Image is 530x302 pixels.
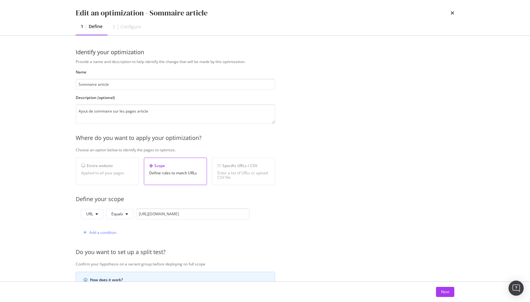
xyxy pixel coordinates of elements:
label: Name [76,69,275,75]
div: Provide a name and description to help identify the change that will be made by this optimization. [76,59,486,64]
div: Where do you want to apply your optimization? [76,134,486,142]
div: Applied to all your pages [81,171,133,175]
div: Enter a list of URLs or upload CSV file [217,171,270,180]
div: Choose an option below to identify the pages to optimize. [76,147,486,153]
div: Define [89,23,103,30]
button: Equals [106,209,133,219]
div: Identify your optimization [76,48,454,56]
div: Next [441,289,449,294]
div: Edit an optimization - Sommaire article [76,8,208,18]
div: Scope [149,163,202,168]
button: Add a condition [81,228,116,238]
div: Do you want to set up a split test? [76,248,486,256]
button: Next [436,287,454,297]
textarea: Ajout de sommaire sur les pages article [76,104,275,124]
div: 1 [81,23,83,30]
div: Open Intercom Messenger [509,281,524,296]
div: Entire website [81,163,133,168]
div: How does it work? [90,277,267,283]
div: Define your scope [76,195,486,203]
div: 2 [113,24,115,30]
div: Specific URLs / CSV [217,163,270,168]
div: Configure [121,24,141,30]
div: Confirm your hypothesis on a variant group before deploying on full scope [76,261,486,267]
div: Add a condition [89,230,116,235]
div: times [450,8,454,18]
div: Define rules to match URLs [149,171,202,175]
label: Description (optional) [76,95,275,100]
span: Equals [111,211,123,217]
input: Enter an optimization name to easily find it back [76,79,275,90]
button: URL [81,209,103,219]
span: URL [86,211,93,217]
